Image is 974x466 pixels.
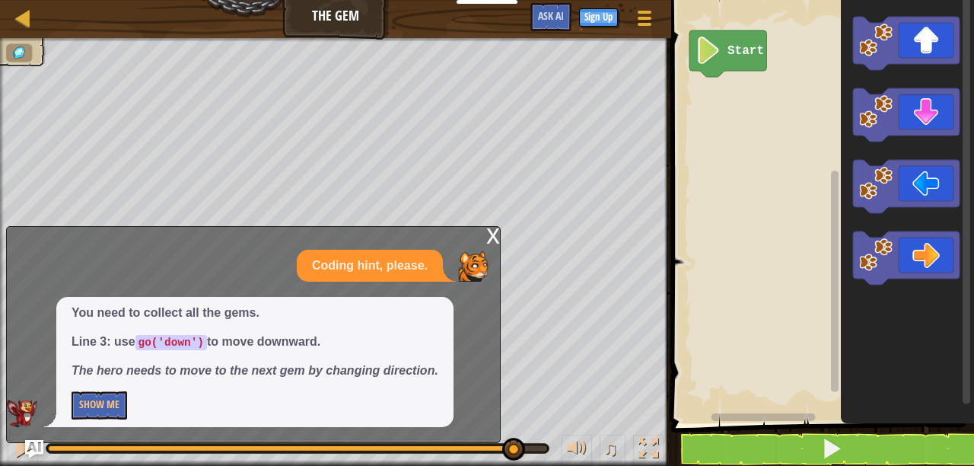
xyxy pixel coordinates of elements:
[458,251,489,282] img: Player
[530,3,571,31] button: Ask AI
[486,227,500,242] div: x
[538,8,564,23] span: Ask AI
[625,3,664,39] button: Show game menu
[72,391,127,420] button: Show Me
[72,334,438,351] p: Line 3: use to move downward.
[633,435,664,466] button: Toggle fullscreen
[7,400,37,427] img: AI
[603,437,618,460] span: ♫
[6,44,32,62] li: Collect the gems.
[312,257,428,275] p: Coding hint, please.
[25,440,43,458] button: Ask AI
[72,305,438,322] p: You need to collect all the gems.
[72,364,438,377] em: The hero needs to move to the next gem by changing direction.
[8,435,38,466] button: Ctrl + P: Pause
[562,435,592,466] button: Adjust volume
[579,8,618,27] button: Sign Up
[727,44,764,58] text: Start
[135,335,207,350] code: go('down')
[600,435,625,466] button: ♫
